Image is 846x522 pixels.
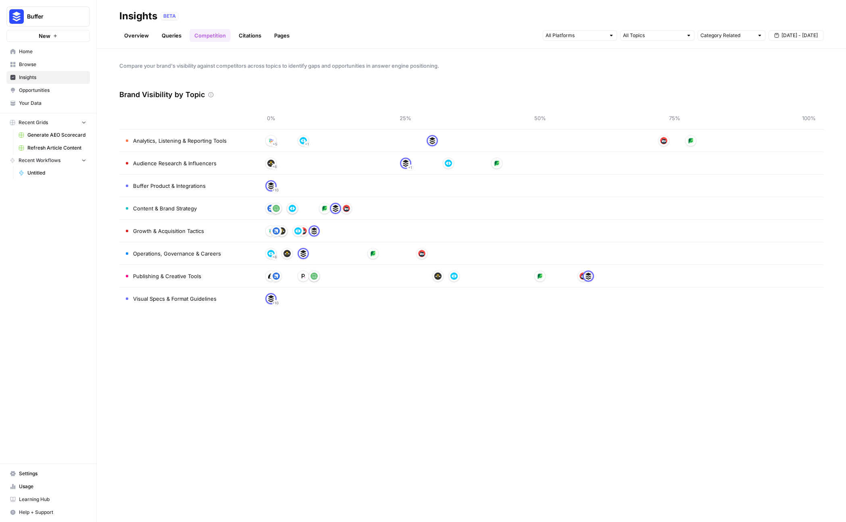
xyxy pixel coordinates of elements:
[19,157,60,164] span: Recent Workflows
[6,71,90,84] a: Insights
[133,295,217,303] span: Visual Specs & Format Guidelines
[300,227,307,235] img: d3o86dh9e5t52ugdlebkfaguyzqk
[272,253,277,261] span: + 6
[267,160,275,167] img: mb1t2d9u38kiznr3u7caq1lqfsvd
[15,166,90,179] a: Untitled
[27,169,86,177] span: Untitled
[450,272,458,280] img: y7aogpycgqgftgr3z9exmtd1oo6j
[6,493,90,506] a: Learning Hub
[269,29,294,42] a: Pages
[6,116,90,129] button: Recent Grids
[332,205,339,212] img: cshlsokdl6dyfr8bsio1eab8vmxt
[119,89,205,100] h3: Brand Visibility by Topic
[267,272,275,280] img: gjr9rvg233pkgy5fzk0tyszwu3ch
[6,84,90,97] a: Opportunities
[273,140,277,148] span: + 5
[289,205,296,212] img: y7aogpycgqgftgr3z9exmtd1oo6j
[27,131,86,139] span: Generate AEO Scorecard
[6,30,90,42] button: New
[133,227,204,235] span: Growth & Acquisition Tactics
[310,272,318,280] img: 2gudg7x3jy6kdp1qgboo3374vfkb
[234,29,266,42] a: Citations
[133,272,201,280] span: Publishing & Creative Tools
[532,114,548,122] span: 50%
[267,182,275,189] img: cshlsokdl6dyfr8bsio1eab8vmxt
[19,100,86,107] span: Your Data
[19,74,86,81] span: Insights
[700,31,754,40] input: Category Related
[6,480,90,493] a: Usage
[19,483,86,490] span: Usage
[294,227,302,235] img: y7aogpycgqgftgr3z9exmtd1oo6j
[321,205,328,212] img: 4onplfa4c41vb42kg4mbazxxmfki
[19,496,86,503] span: Learning Hub
[119,29,154,42] a: Overview
[429,137,436,144] img: cshlsokdl6dyfr8bsio1eab8vmxt
[801,114,817,122] span: 100%
[273,272,280,280] img: c5oc2kojvmfndu2h8uue2p278261
[267,250,275,257] img: y7aogpycgqgftgr3z9exmtd1oo6j
[343,205,350,212] img: d3o86dh9e5t52ugdlebkfaguyzqk
[157,29,186,42] a: Queries
[536,272,544,280] img: 4onplfa4c41vb42kg4mbazxxmfki
[781,32,818,39] span: [DATE] - [DATE]
[119,62,823,70] span: Compare your brand's visibility against competitors across topics to identify gaps and opportunit...
[445,160,452,167] img: y7aogpycgqgftgr3z9exmtd1oo6j
[27,12,76,21] span: Buffer
[160,12,179,20] div: BETA
[546,31,605,40] input: All Platforms
[402,160,409,167] img: cshlsokdl6dyfr8bsio1eab8vmxt
[660,137,667,144] img: d3o86dh9e5t52ugdlebkfaguyzqk
[6,154,90,166] button: Recent Workflows
[267,227,275,235] img: wgfroqg7n8lt08le2y7udvb4ka88
[133,204,197,212] span: Content & Brand Strategy
[687,137,694,144] img: 4onplfa4c41vb42kg4mbazxxmfki
[272,163,277,171] span: + 6
[278,227,285,235] img: mb1t2d9u38kiznr3u7caq1lqfsvd
[408,164,412,172] span: + 1
[418,250,425,257] img: d3o86dh9e5t52ugdlebkfaguyzqk
[27,144,86,152] span: Refresh Article Content
[9,9,24,24] img: Buffer Logo
[769,30,823,41] button: [DATE] - [DATE]
[19,119,48,126] span: Recent Grids
[19,87,86,94] span: Opportunities
[273,227,280,235] img: c5oc2kojvmfndu2h8uue2p278261
[272,299,279,307] span: + 10
[300,137,307,144] img: y7aogpycgqgftgr3z9exmtd1oo6j
[585,272,592,280] img: cshlsokdl6dyfr8bsio1eab8vmxt
[6,97,90,110] a: Your Data
[6,467,90,480] a: Settings
[133,137,227,145] span: Analytics, Listening & Reporting Tools
[6,58,90,71] a: Browse
[273,205,280,212] img: 2gudg7x3jy6kdp1qgboo3374vfkb
[667,114,683,122] span: 75%
[263,114,279,122] span: 0%
[300,250,307,257] img: cshlsokdl6dyfr8bsio1eab8vmxt
[19,470,86,477] span: Settings
[19,61,86,68] span: Browse
[133,250,221,258] span: Operations, Governance & Careers
[6,6,90,27] button: Workspace: Buffer
[267,137,275,144] img: wgfroqg7n8lt08le2y7udvb4ka88
[15,129,90,141] a: Generate AEO Scorecard
[19,509,86,516] span: Help + Support
[119,10,157,23] div: Insights
[133,159,217,167] span: Audience Research & Influencers
[579,272,587,280] img: d3o86dh9e5t52ugdlebkfaguyzqk
[39,32,50,40] span: New
[398,114,414,122] span: 25%
[369,250,377,257] img: 4onplfa4c41vb42kg4mbazxxmfki
[15,141,90,154] a: Refresh Article Content
[267,205,275,212] img: c5oc2kojvmfndu2h8uue2p278261
[493,160,500,167] img: 4onplfa4c41vb42kg4mbazxxmfki
[272,186,279,194] span: + 10
[19,48,86,55] span: Home
[623,31,683,40] input: All Topics
[283,250,291,257] img: mb1t2d9u38kiznr3u7caq1lqfsvd
[6,506,90,519] button: Help + Support
[133,182,206,190] span: Buffer Product & Integrations
[190,29,231,42] a: Competition
[6,45,90,58] a: Home
[305,140,309,148] span: + 1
